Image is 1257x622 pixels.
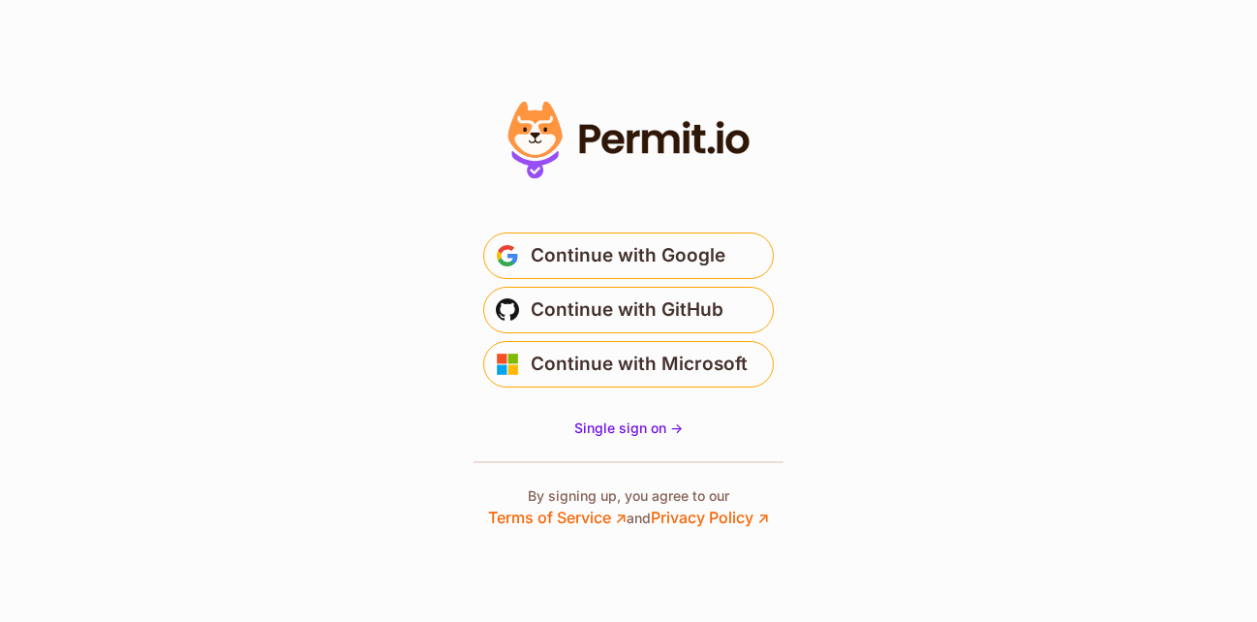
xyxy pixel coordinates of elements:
span: Single sign on -> [574,420,683,436]
button: Continue with Microsoft [483,341,774,388]
span: Continue with Google [531,240,725,271]
a: Single sign on -> [574,419,683,438]
span: Continue with GitHub [531,295,723,326]
p: By signing up, you agree to our and [488,486,769,529]
a: Privacy Policy ↗ [651,508,769,527]
button: Continue with GitHub [483,287,774,333]
button: Continue with Google [483,233,774,279]
span: Continue with Microsoft [531,349,748,380]
a: Terms of Service ↗ [488,508,627,527]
